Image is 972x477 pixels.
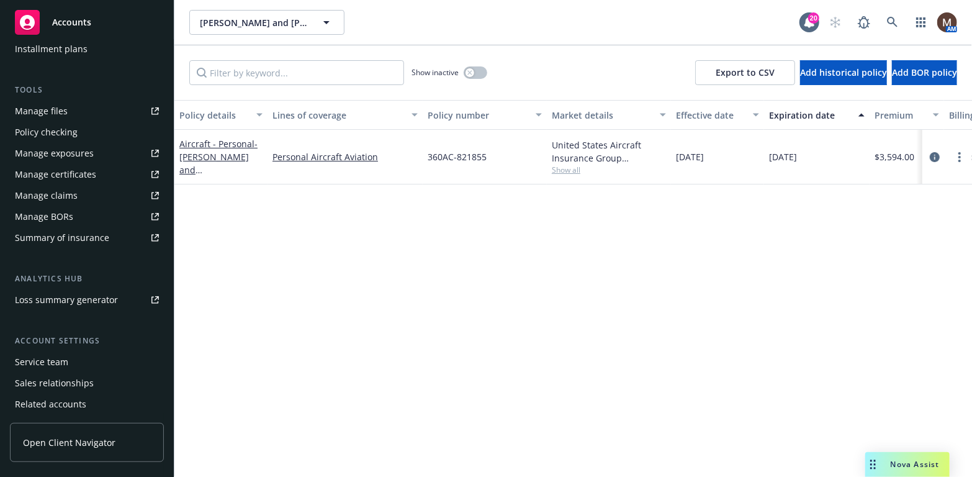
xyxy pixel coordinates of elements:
div: Manage files [15,101,68,121]
span: Accounts [52,17,91,27]
span: Add historical policy [800,66,887,78]
button: Policy details [174,100,268,130]
a: Search [880,10,905,35]
a: Manage BORs [10,207,164,227]
a: Start snowing [823,10,848,35]
div: Installment plans [15,39,88,59]
div: Summary of insurance [15,228,109,248]
span: Export to CSV [716,66,775,78]
button: Effective date [671,100,764,130]
span: [DATE] [676,150,704,163]
div: Policy checking [15,122,78,142]
div: United States Aircraft Insurance Group ([GEOGRAPHIC_DATA]), United States Aircraft Insurance Grou... [552,139,666,165]
span: Open Client Navigator [23,436,115,449]
div: Effective date [676,109,745,122]
a: Installment plans [10,39,164,59]
div: Service team [15,352,68,372]
a: Loss summary generator [10,290,164,310]
button: Export to CSV [695,60,795,85]
a: Manage certificates [10,165,164,184]
button: Add BOR policy [892,60,957,85]
input: Filter by keyword... [189,60,404,85]
div: Account settings [10,335,164,347]
a: Manage exposures [10,143,164,163]
span: Show all [552,165,666,175]
button: Market details [547,100,671,130]
div: Manage exposures [15,143,94,163]
a: Policy checking [10,122,164,142]
div: Lines of coverage [272,109,404,122]
div: Tools [10,84,164,96]
span: Add BOR policy [892,66,957,78]
div: Market details [552,109,652,122]
a: Aircraft - Personal [179,138,258,189]
div: Sales relationships [15,373,94,393]
div: Manage claims [15,186,78,206]
a: Manage claims [10,186,164,206]
div: Policy number [428,109,528,122]
span: Show inactive [412,67,459,78]
button: Add historical policy [800,60,887,85]
span: [PERSON_NAME] and [PERSON_NAME] [200,16,307,29]
a: Manage files [10,101,164,121]
a: Related accounts [10,394,164,414]
div: 20 [808,12,819,24]
button: Policy number [423,100,547,130]
a: Summary of insurance [10,228,164,248]
span: 360AC-821855 [428,150,487,163]
button: Nova Assist [865,452,950,477]
a: more [952,150,967,165]
a: Sales relationships [10,373,164,393]
div: Expiration date [769,109,851,122]
button: [PERSON_NAME] and [PERSON_NAME] [189,10,344,35]
span: [DATE] [769,150,797,163]
button: Expiration date [764,100,870,130]
div: Related accounts [15,394,86,414]
a: Service team [10,352,164,372]
div: Drag to move [865,452,881,477]
a: circleInformation [927,150,942,165]
a: Personal Aircraft Aviation [272,150,418,163]
div: Manage BORs [15,207,73,227]
img: photo [937,12,957,32]
button: Lines of coverage [268,100,423,130]
a: Accounts [10,5,164,40]
div: Premium [875,109,925,122]
span: $3,594.00 [875,150,914,163]
div: Loss summary generator [15,290,118,310]
button: Premium [870,100,944,130]
div: Manage certificates [15,165,96,184]
a: Switch app [909,10,934,35]
div: Policy details [179,109,249,122]
span: Nova Assist [891,459,940,470]
div: Analytics hub [10,273,164,285]
a: Report a Bug [852,10,876,35]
